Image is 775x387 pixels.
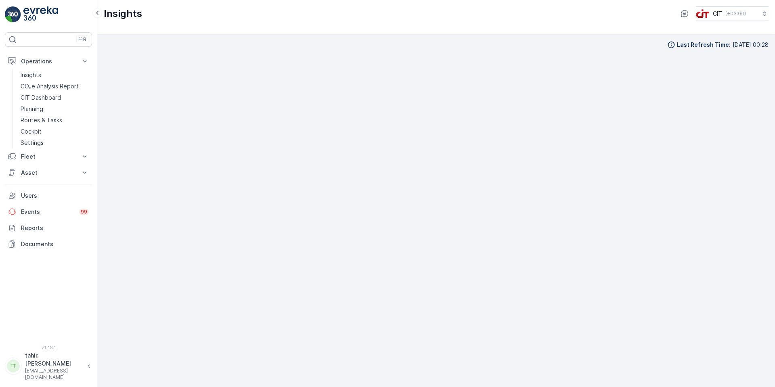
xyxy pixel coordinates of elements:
[17,103,92,115] a: Planning
[21,139,44,147] p: Settings
[733,41,769,49] p: [DATE] 00:28
[21,82,79,90] p: CO₂e Analysis Report
[677,41,731,49] p: Last Refresh Time :
[78,36,86,43] p: ⌘B
[5,149,92,165] button: Fleet
[21,105,43,113] p: Planning
[25,351,83,368] p: tahir.[PERSON_NAME]
[696,9,710,18] img: cit-logo_pOk6rL0.png
[21,116,62,124] p: Routes & Tasks
[21,94,61,102] p: CIT Dashboard
[17,115,92,126] a: Routes & Tasks
[81,209,87,215] p: 99
[5,188,92,204] a: Users
[713,10,722,18] p: CIT
[23,6,58,23] img: logo_light-DOdMpM7g.png
[17,92,92,103] a: CIT Dashboard
[21,128,42,136] p: Cockpit
[21,224,89,232] p: Reports
[21,208,74,216] p: Events
[696,6,769,21] button: CIT(+03:00)
[25,368,83,381] p: [EMAIL_ADDRESS][DOMAIN_NAME]
[21,169,76,177] p: Asset
[5,345,92,350] span: v 1.48.1
[5,165,92,181] button: Asset
[17,126,92,137] a: Cockpit
[5,6,21,23] img: logo
[17,69,92,81] a: Insights
[725,10,746,17] p: ( +03:00 )
[21,71,41,79] p: Insights
[7,360,20,372] div: TT
[5,53,92,69] button: Operations
[5,351,92,381] button: TTtahir.[PERSON_NAME][EMAIL_ADDRESS][DOMAIN_NAME]
[21,240,89,248] p: Documents
[5,236,92,252] a: Documents
[17,137,92,149] a: Settings
[104,7,142,20] p: Insights
[21,57,76,65] p: Operations
[21,153,76,161] p: Fleet
[21,192,89,200] p: Users
[5,204,92,220] a: Events99
[5,220,92,236] a: Reports
[17,81,92,92] a: CO₂e Analysis Report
